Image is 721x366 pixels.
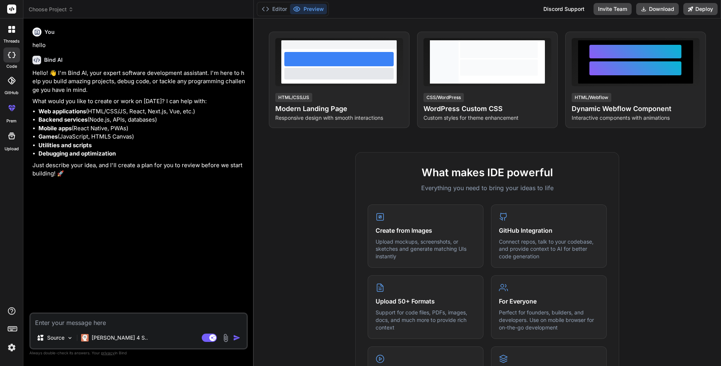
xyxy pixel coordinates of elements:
h4: Dynamic Webflow Component [572,104,700,114]
p: hello [32,41,246,50]
h4: Create from Images [376,226,476,235]
p: Hello! 👋 I'm Bind AI, your expert software development assistant. I'm here to help you build amaz... [32,69,246,95]
p: Everything you need to bring your ideas to life [368,183,607,192]
strong: Web applications [38,108,86,115]
button: Preview [290,4,327,14]
h4: GitHub Integration [499,226,599,235]
label: GitHub [5,90,18,96]
p: Interactive components with animations [572,114,700,122]
p: Upload mockups, screenshots, or sketches and generate matching UIs instantly [376,238,476,260]
div: Discord Support [539,3,589,15]
p: Support for code files, PDFs, images, docs, and much more to provide rich context [376,309,476,331]
div: CSS/WordPress [423,93,464,102]
div: HTML/Webflow [572,93,611,102]
p: Perfect for founders, builders, and developers. Use on mobile browser for on-the-go development [499,309,599,331]
strong: Mobile apps [38,125,72,132]
button: Deploy [683,3,718,15]
li: (Node.js, APIs, databases) [38,116,246,124]
li: (HTML/CSS/JS, React, Next.js, Vue, etc.) [38,107,246,116]
label: prem [6,118,17,124]
p: Always double-check its answers. Your in Bind [29,349,248,357]
button: Download [636,3,679,15]
strong: Debugging and optimization [38,150,116,157]
li: (JavaScript, HTML5 Canvas) [38,133,246,141]
h6: Bind AI [44,56,63,64]
img: icon [233,334,241,342]
button: Invite Team [594,3,632,15]
img: Claude 4 Sonnet [81,334,89,342]
p: Connect repos, talk to your codebase, and provide context to AI for better code generation [499,238,599,260]
h2: What makes IDE powerful [368,165,607,180]
strong: Utilities and scripts [38,142,92,149]
div: HTML/CSS/JS [275,93,312,102]
img: Pick Models [67,335,73,341]
label: Upload [5,146,19,152]
li: (React Native, PWAs) [38,124,246,133]
p: Just describe your idea, and I'll create a plan for you to review before we start building! 🚀 [32,161,246,178]
img: attachment [221,334,230,342]
span: Choose Project [29,6,74,13]
label: threads [3,38,20,44]
h4: Modern Landing Page [275,104,403,114]
p: Responsive design with smooth interactions [275,114,403,122]
img: settings [5,341,18,354]
h4: Upload 50+ Formats [376,297,476,306]
p: [PERSON_NAME] 4 S.. [92,334,148,342]
h4: For Everyone [499,297,599,306]
label: code [6,63,17,70]
p: Custom styles for theme enhancement [423,114,551,122]
strong: Games [38,133,58,140]
h4: WordPress Custom CSS [423,104,551,114]
strong: Backend services [38,116,87,123]
h6: You [44,28,55,36]
button: Editor [259,4,290,14]
p: Source [47,334,64,342]
p: What would you like to create or work on [DATE]? I can help with: [32,97,246,106]
span: privacy [101,351,115,355]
